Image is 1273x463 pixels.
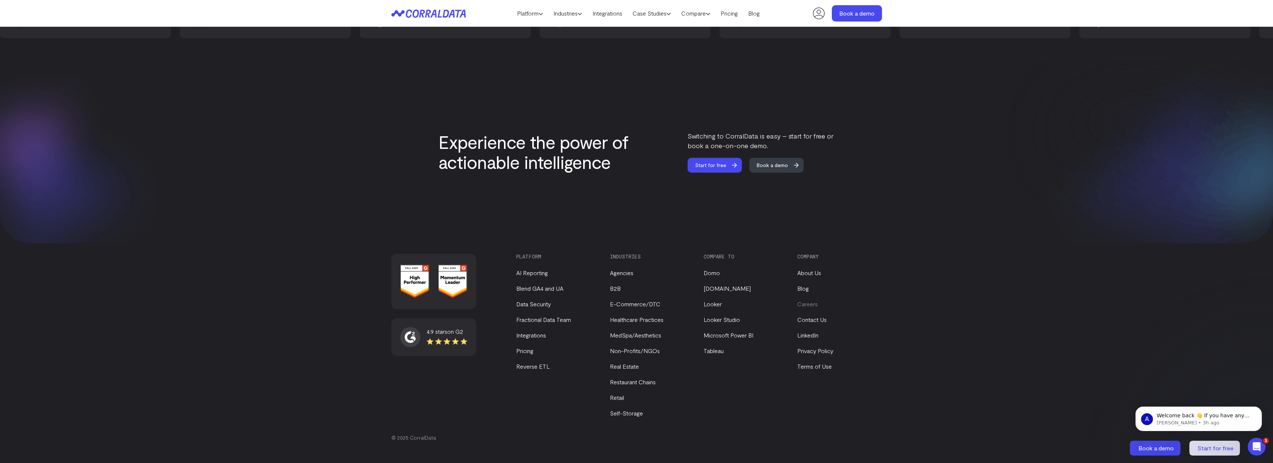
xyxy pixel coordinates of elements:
span: on G2 [447,328,463,335]
h3: Compare to [704,254,785,260]
a: Fractional Data Team [516,316,571,323]
a: Microsoft Power BI [704,332,753,339]
a: Reverse ETL [516,363,550,370]
a: Terms of Use [797,363,832,370]
a: Non-Profits/NGOs [610,348,660,355]
h2: Experience the power of actionable intelligence [439,132,636,172]
a: Pricing [516,348,533,355]
iframe: Intercom notifications message [1124,391,1273,443]
a: Start for free [688,158,749,173]
a: Book a demo [749,158,810,173]
div: 4.9 stars [427,327,467,336]
a: Domo [704,270,720,277]
span: 1 [1263,438,1269,444]
a: Blog [743,8,765,19]
a: Integrations [516,332,546,339]
a: MedSpa/Aesthetics [610,332,661,339]
a: Pricing [715,8,743,19]
iframe: Intercom live chat [1248,438,1266,456]
span: Book a demo [749,158,795,173]
a: Tableau [704,348,724,355]
a: Platform [512,8,548,19]
a: Compare [676,8,715,19]
a: Data Security [516,301,551,308]
a: Industries [548,8,587,19]
a: Blend GA4 and UA [516,285,563,292]
span: Book a demo [1138,444,1174,451]
a: Self-Storage [610,410,643,417]
a: B2B [610,285,621,292]
a: Real Estate [610,363,639,370]
a: Blog [797,285,809,292]
a: Agencies [610,270,633,277]
a: Contact Us [797,316,827,323]
a: Restaurant Chains [610,379,656,386]
a: Looker Studio [704,316,740,323]
span: Start for free [1198,444,1234,451]
a: Retail [610,394,624,401]
a: Book a demo [1130,441,1182,456]
h3: Industries [610,254,691,260]
h3: Platform [516,254,597,260]
a: Healthcare Practices [610,316,663,323]
a: Book a demo [832,5,882,22]
a: Looker [704,301,722,308]
a: 4.9 starson G2 [400,327,467,347]
a: About Us [797,270,821,277]
p: Switching to CorralData is easy – start for free or book a one-on-one demo. [688,131,835,150]
a: Privacy Policy [797,348,833,355]
span: Start for free [688,158,734,173]
a: Integrations [587,8,627,19]
a: LinkedIn [797,332,818,339]
a: Start for free [1189,441,1241,456]
a: [DOMAIN_NAME] [704,285,751,292]
a: Careers [797,301,818,308]
p: © 2025 CorralData [391,434,882,442]
a: AI Reporting [516,270,548,277]
a: Case Studies [627,8,676,19]
a: E-Commerce/DTC [610,301,660,308]
h3: Company [797,254,878,260]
